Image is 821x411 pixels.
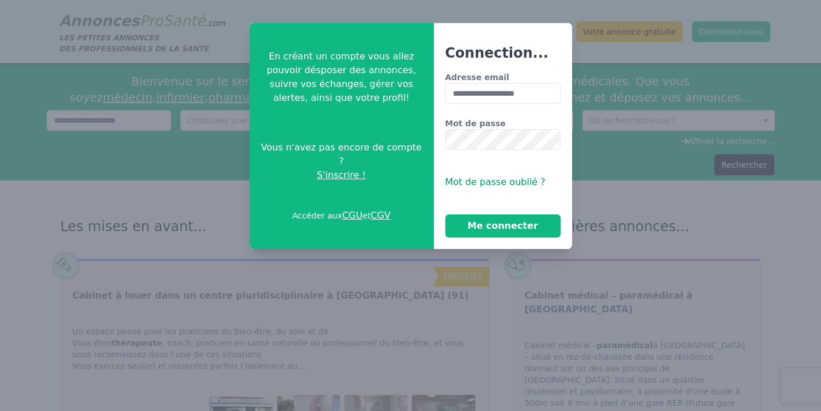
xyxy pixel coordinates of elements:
p: Accéder aux et [292,209,391,223]
p: En créant un compte vous allez pouvoir désposer des annonces, suivre vos échanges, gérer vos aler... [259,50,425,105]
span: Vous n'avez pas encore de compte ? [259,141,425,168]
a: CGV [370,210,391,221]
label: Adresse email [445,71,561,83]
a: CGU [342,210,362,221]
span: S'inscrire ! [317,168,366,182]
button: Me connecter [445,214,561,237]
span: Mot de passe oublié ? [445,176,546,187]
label: Mot de passe [445,118,561,129]
h3: Connection... [445,44,561,62]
